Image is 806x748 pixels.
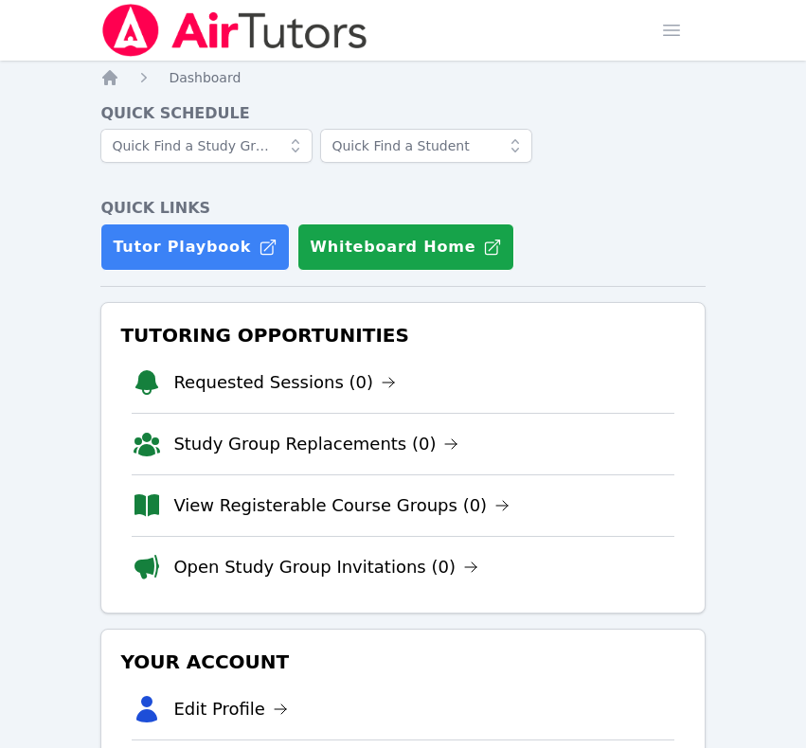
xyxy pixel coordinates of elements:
[100,197,705,220] h4: Quick Links
[173,369,396,396] a: Requested Sessions (0)
[173,431,458,457] a: Study Group Replacements (0)
[100,102,705,125] h4: Quick Schedule
[100,129,313,163] input: Quick Find a Study Group
[169,68,241,87] a: Dashboard
[173,492,510,519] a: View Registerable Course Groups (0)
[116,645,689,679] h3: Your Account
[173,554,478,580] a: Open Study Group Invitations (0)
[173,696,288,722] a: Edit Profile
[169,70,241,85] span: Dashboard
[100,4,368,57] img: Air Tutors
[116,318,689,352] h3: Tutoring Opportunities
[297,223,514,271] button: Whiteboard Home
[100,223,290,271] a: Tutor Playbook
[320,129,532,163] input: Quick Find a Student
[100,68,705,87] nav: Breadcrumb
